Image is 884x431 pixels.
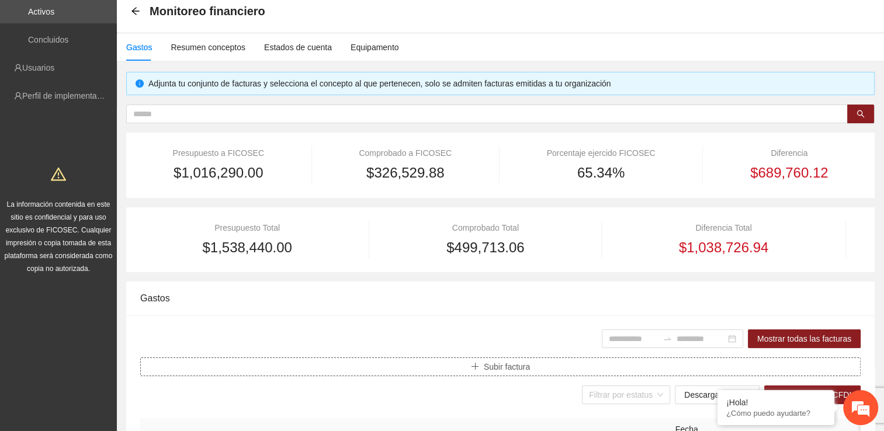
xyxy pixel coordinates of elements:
[171,41,245,54] div: Resumen conceptos
[150,2,265,20] span: Monitoreo financiero
[68,145,161,263] span: Estamos en línea.
[148,77,865,90] div: Adjunta tu conjunto de facturas y selecciona el concepto al que pertenecen, solo se admiten factu...
[384,221,587,234] div: Comprobado Total
[847,105,874,123] button: search
[136,79,144,88] span: info-circle
[22,91,113,100] a: Perfil de implementadora
[126,41,152,54] div: Gastos
[351,41,399,54] div: Equipamento
[6,298,223,339] textarea: Escriba su mensaje y pulse “Intro”
[140,357,861,376] button: plusSubir factura
[857,110,865,119] span: search
[5,200,113,273] span: La información contenida en este sitio es confidencial y para uso exclusivo de FICOSEC. Cualquier...
[174,162,263,184] span: $1,016,290.00
[717,147,861,159] div: Diferencia
[675,385,760,404] button: Descargar reporte
[131,6,140,16] div: Back
[577,162,625,184] span: 65.34%
[764,385,861,404] button: Revisar estatus CFDI
[484,360,530,373] span: Subir factura
[726,398,826,407] div: ¡Hola!
[774,388,851,401] span: Revisar estatus CFDI
[140,281,861,315] div: Gastos
[514,147,688,159] div: Porcentaje ejercido FICOSEC
[28,35,68,44] a: Concluidos
[61,60,196,75] div: Chatee con nosotros ahora
[748,329,861,348] button: Mostrar todas las facturas
[51,166,66,182] span: warning
[366,162,444,184] span: $326,529.88
[663,334,672,343] span: swap-right
[140,221,354,234] div: Presupuesto Total
[327,147,484,159] div: Comprobado a FICOSEC
[192,6,220,34] div: Minimizar ventana de chat en vivo
[22,63,54,72] a: Usuarios
[28,7,54,16] a: Activos
[202,237,292,259] span: $1,538,440.00
[750,162,828,184] span: $689,760.12
[264,41,332,54] div: Estados de cuenta
[471,362,479,371] span: plus
[663,334,672,343] span: to
[131,6,140,16] span: arrow-left
[616,221,830,234] div: Diferencia Total
[679,237,768,259] span: $1,038,726.94
[757,332,851,345] span: Mostrar todas las facturas
[684,388,750,401] span: Descargar reporte
[726,409,826,418] p: ¿Cómo puedo ayudarte?
[446,237,524,259] span: $499,713.06
[140,147,296,159] div: Presupuesto a FICOSEC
